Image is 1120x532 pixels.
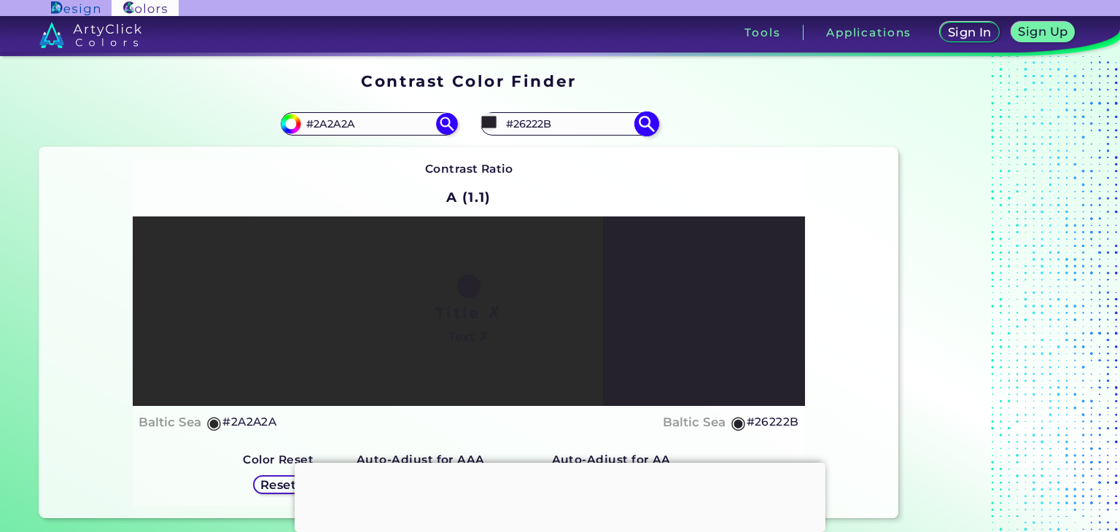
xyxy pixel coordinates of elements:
[206,414,222,431] h5: ◉
[357,453,485,466] strong: Auto-Adjust for AAA
[939,22,1000,43] a: Sign In
[1017,26,1068,38] h5: Sign Up
[301,114,437,134] input: type color 1..
[260,479,297,491] h5: Reset
[139,412,201,433] h4: Baltic Sea
[552,453,671,466] strong: Auto-Adjust for AA
[243,453,314,466] strong: Color Reset
[435,302,502,324] h1: Title ✗
[436,113,458,135] img: icon search
[947,26,992,39] h5: Sign In
[904,66,1086,523] iframe: Advertisement
[295,463,825,528] iframe: Advertisement
[448,326,489,348] h4: Text ✗
[501,114,637,134] input: type color 2..
[39,22,142,48] img: logo_artyclick_colors_white.svg
[222,412,276,431] h5: #2A2A2A
[51,1,100,15] img: ArtyClick Design logo
[440,181,497,214] h2: A (1.1)
[425,162,513,176] strong: Contrast Ratio
[663,412,726,433] h4: Baltic Sea
[1010,22,1076,43] a: Sign Up
[747,412,799,431] h5: #26222B
[731,414,747,431] h5: ◉
[361,70,576,92] h1: Contrast Color Finder
[826,27,911,38] h3: Applications
[744,27,780,38] h3: Tools
[634,112,659,137] img: icon search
